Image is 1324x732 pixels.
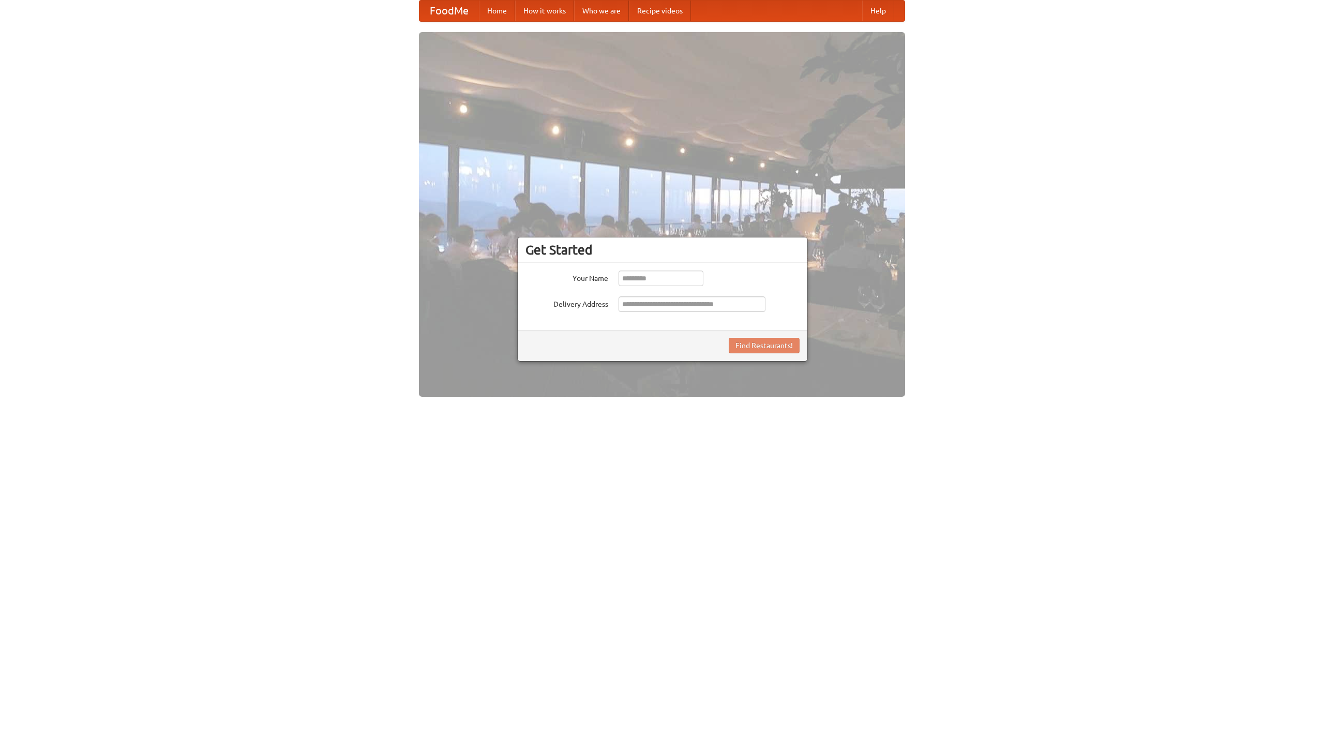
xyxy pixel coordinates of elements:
a: Home [479,1,515,21]
label: Delivery Address [525,296,608,309]
button: Find Restaurants! [729,338,800,353]
a: How it works [515,1,574,21]
a: Who we are [574,1,629,21]
label: Your Name [525,271,608,283]
a: Recipe videos [629,1,691,21]
a: FoodMe [419,1,479,21]
a: Help [862,1,894,21]
h3: Get Started [525,242,800,258]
